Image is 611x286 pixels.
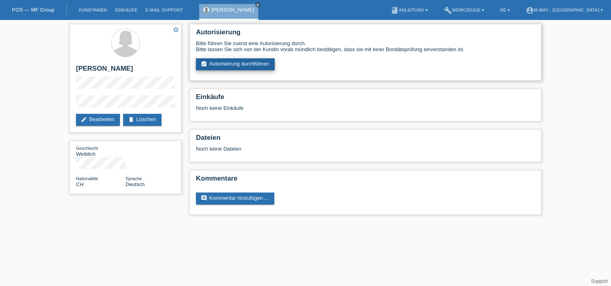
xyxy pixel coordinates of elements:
div: Noch keine Dateien [196,146,440,152]
a: POS — MF Group [12,7,54,13]
a: E-Mail Support [142,8,187,12]
i: star_border [172,26,180,33]
a: commentKommentar hinzufügen ... [196,193,274,205]
a: Kund*innen [75,8,111,12]
h2: Kommentare [196,175,535,187]
div: Noch keine Einkäufe [196,105,535,117]
a: close [255,2,261,8]
a: account_circlem-way - [GEOGRAPHIC_DATA] ▾ [522,8,607,12]
a: buildWerkzeuge ▾ [440,8,488,12]
span: Deutsch [126,181,145,187]
i: build [444,6,452,14]
i: close [256,3,260,7]
h2: Autorisierung [196,28,535,40]
i: book [391,6,399,14]
i: delete [128,116,134,123]
span: Geschlecht [76,146,98,151]
a: [PERSON_NAME] [212,7,254,13]
h2: Einkäufe [196,93,535,105]
h2: Dateien [196,134,535,146]
i: edit [81,116,87,123]
a: assignment_turned_inAutorisierung durchführen [196,58,275,70]
i: assignment_turned_in [201,61,207,67]
div: Weiblich [76,145,126,157]
a: DE ▾ [496,8,514,12]
i: comment [201,195,207,201]
a: star_border [172,26,180,34]
h2: [PERSON_NAME] [76,65,175,77]
a: bookAnleitung ▾ [387,8,432,12]
span: Schweiz [76,181,84,187]
span: Nationalität [76,176,98,181]
i: account_circle [526,6,534,14]
div: Bitte führen Sie zuerst eine Autorisierung durch. Bitte lassen Sie sich von der Kundin vorab münd... [196,40,535,52]
a: editBearbeiten [76,114,120,126]
span: Sprache [126,176,142,181]
a: Einkäufe [111,8,141,12]
a: Support [591,278,608,284]
a: deleteLöschen [123,114,162,126]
